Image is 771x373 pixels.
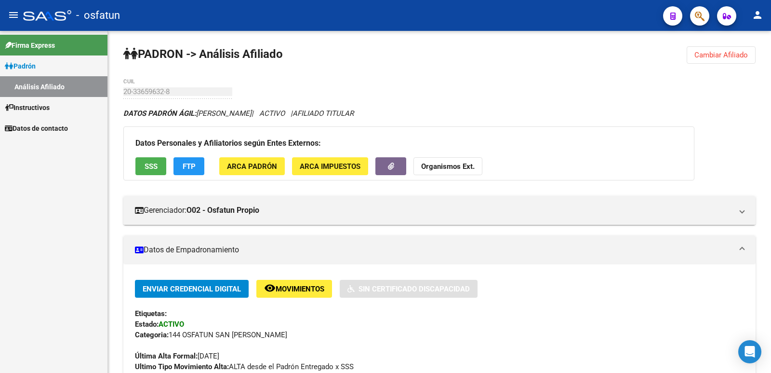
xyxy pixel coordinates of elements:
div: 144 OSFATUN SAN [PERSON_NAME] [135,330,744,340]
strong: Categoria: [135,331,169,339]
span: Enviar Credencial Digital [143,285,241,293]
button: ARCA Padrón [219,157,285,175]
span: ARCA Padrón [227,162,277,171]
span: ALTA desde el Padrón Entregado x SSS [135,362,354,371]
span: Datos de contacto [5,123,68,134]
button: ARCA Impuestos [292,157,368,175]
strong: Etiquetas: [135,309,167,318]
span: Firma Express [5,40,55,51]
i: | ACTIVO | [123,109,354,118]
mat-panel-title: Gerenciador: [135,205,732,216]
mat-icon: menu [8,9,19,21]
strong: PADRON -> Análisis Afiliado [123,47,283,61]
span: - osfatun [76,5,120,26]
strong: Organismos Ext. [421,162,475,171]
h3: Datos Personales y Afiliatorios según Entes Externos: [135,137,682,150]
button: Sin Certificado Discapacidad [340,280,478,298]
strong: Ultimo Tipo Movimiento Alta: [135,362,229,371]
strong: Estado: [135,320,159,329]
span: AFILIADO TITULAR [292,109,354,118]
span: SSS [145,162,158,171]
mat-expansion-panel-header: Datos de Empadronamiento [123,235,756,264]
strong: Última Alta Formal: [135,352,198,360]
strong: DATOS PADRÓN ÁGIL: [123,109,196,118]
mat-icon: remove_red_eye [264,282,276,294]
mat-expansion-panel-header: Gerenciador:O02 - Osfatun Propio [123,196,756,225]
span: Sin Certificado Discapacidad [359,285,470,293]
button: Organismos Ext. [413,157,482,175]
span: ARCA Impuestos [300,162,360,171]
strong: O02 - Osfatun Propio [186,205,259,216]
strong: ACTIVO [159,320,184,329]
span: Movimientos [276,285,324,293]
button: Enviar Credencial Digital [135,280,249,298]
span: Cambiar Afiliado [694,51,748,59]
button: FTP [173,157,204,175]
button: Movimientos [256,280,332,298]
button: SSS [135,157,166,175]
span: [DATE] [135,352,219,360]
mat-panel-title: Datos de Empadronamiento [135,245,732,255]
span: Instructivos [5,102,50,113]
span: FTP [183,162,196,171]
span: Padrón [5,61,36,71]
span: [PERSON_NAME] [123,109,252,118]
mat-icon: person [752,9,763,21]
button: Cambiar Afiliado [687,46,756,64]
div: Open Intercom Messenger [738,340,761,363]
